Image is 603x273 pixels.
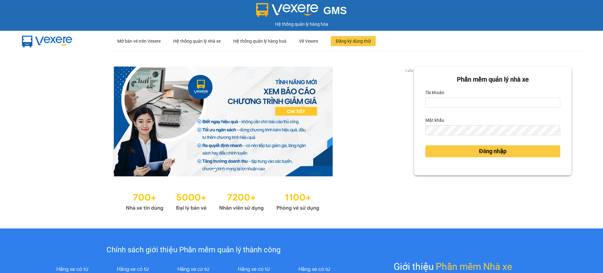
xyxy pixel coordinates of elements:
[323,5,347,16] span: GMS
[425,75,560,84] div: Phần mềm quản lý nhà xe
[173,31,221,51] div: Hệ thống quản lý nhà xe
[256,3,318,17] img: logo 2
[126,189,319,213] img: Statistics.png
[425,145,560,157] button: Đăng nhập
[233,31,286,51] div: Hệ thống quản lý hàng hoá
[221,169,224,171] li: slide item 2
[425,115,444,125] label: Mật khẩu
[425,88,444,98] label: Tài khoản
[256,9,347,14] a: GMS
[405,67,414,176] button: next slide / item
[229,169,231,171] li: slide item 3
[31,67,40,176] button: previous slide / item
[425,98,560,108] input: Tài khoản
[214,169,216,171] li: slide item 1
[336,38,371,45] span: Đăng ký dùng thử
[16,31,79,51] img: mbUUG5Q.png
[42,244,345,256] div: Chính sách giới thiệu Phần mềm quản lý thành công
[479,147,506,156] span: Đăng nhập
[331,36,376,46] button: Đăng ký dùng thử
[117,31,161,51] div: Mở bán vé trên Vexere
[425,125,560,135] input: Mật khẩu
[403,67,414,75] p: 1 of 3
[299,31,318,51] div: Về Vexere
[2,21,601,28] div: Hệ thống quản lý hàng hóa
